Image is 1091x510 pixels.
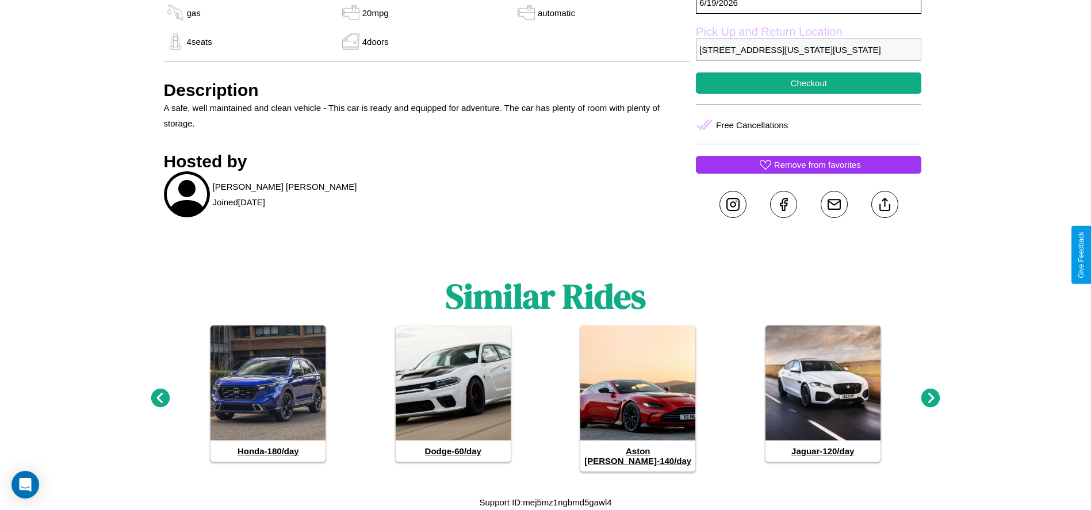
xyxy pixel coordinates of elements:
[696,156,921,174] button: Remove from favorites
[396,440,511,462] h4: Dodge - 60 /day
[339,4,362,21] img: gas
[580,440,695,471] h4: Aston [PERSON_NAME] - 140 /day
[164,4,187,21] img: gas
[774,157,861,172] p: Remove from favorites
[696,25,921,39] label: Pick Up and Return Location
[396,325,511,462] a: Dodge-60/day
[765,325,881,462] a: Jaguar-120/day
[696,39,921,61] p: [STREET_ADDRESS][US_STATE][US_STATE]
[213,194,265,210] p: Joined [DATE]
[446,273,646,320] h1: Similar Rides
[362,5,389,21] p: 20 mpg
[213,179,357,194] p: [PERSON_NAME] [PERSON_NAME]
[164,100,691,131] p: A safe, well maintained and clean vehicle - This car is ready and equipped for adventure. The car...
[765,440,881,462] h4: Jaguar - 120 /day
[538,5,575,21] p: automatic
[362,34,389,49] p: 4 doors
[716,117,788,133] p: Free Cancellations
[515,4,538,21] img: gas
[210,440,326,462] h4: Honda - 180 /day
[1077,232,1085,278] div: Give Feedback
[210,325,326,462] a: Honda-180/day
[164,152,691,171] h3: Hosted by
[12,471,39,499] div: Open Intercom Messenger
[164,80,691,100] h3: Description
[580,325,695,471] a: Aston [PERSON_NAME]-140/day
[164,33,187,50] img: gas
[187,5,201,21] p: gas
[479,494,611,510] p: Support ID: mej5mz1ngbmd5gawl4
[696,72,921,94] button: Checkout
[339,33,362,50] img: gas
[187,34,212,49] p: 4 seats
